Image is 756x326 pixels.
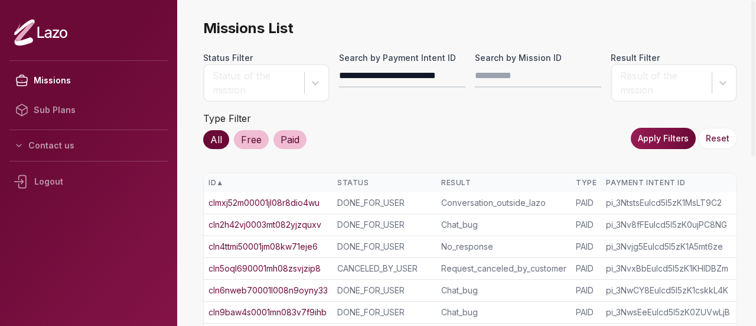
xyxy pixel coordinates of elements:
[441,285,566,296] div: Chat_bug
[203,52,330,64] label: Status Filter
[273,130,307,149] div: Paid
[441,306,566,318] div: Chat_bug
[9,135,168,156] button: Contact us
[620,69,706,97] div: Result of the mission
[576,178,597,188] div: Type
[441,241,566,253] div: No_response
[337,241,432,253] div: DONE_FOR_USER
[606,263,737,275] div: pi_3NvxBbEulcd5I5zK1KHIDBZm
[606,178,737,188] div: Payment Intent ID
[208,178,328,188] div: ID
[441,219,566,231] div: Chat_bug
[9,66,168,95] a: Missions
[208,263,321,275] a: cln5oql690001mh08zsvjzip8
[576,306,597,318] div: PAID
[203,112,251,124] label: Type Filter
[611,52,737,64] label: Result Filter
[213,69,298,97] div: Status of the mission
[208,241,318,253] a: cln4ttmi50001jm08kw71eje6
[203,130,229,149] div: All
[606,285,737,296] div: pi_3NwCY8Eulcd5I5zK1cskkL4K
[441,263,566,275] div: Request_canceled_by_customer
[606,241,737,253] div: pi_3Nvjg5Eulcd5I5zK1A5mt6ze
[339,52,465,64] label: Search by Payment Intent ID
[9,95,168,125] a: Sub Plans
[576,285,597,296] div: PAID
[475,52,601,64] label: Search by Mission ID
[203,19,737,38] span: Missions List
[234,130,269,149] div: Free
[698,128,737,149] button: Reset
[337,306,432,318] div: DONE_FOR_USER
[208,285,328,296] a: cln6nweb70001l008n9oyny33
[208,219,321,231] a: cln2h42vj0003mt082yjzquxv
[337,178,432,188] div: Status
[576,197,597,209] div: PAID
[576,263,597,275] div: PAID
[337,219,432,231] div: DONE_FOR_USER
[208,306,327,318] a: cln9baw4s0001mn083v7f9ihb
[337,285,432,296] div: DONE_FOR_USER
[441,178,566,188] div: Result
[9,166,168,197] div: Logout
[337,197,432,209] div: DONE_FOR_USER
[576,241,597,253] div: PAID
[441,197,566,209] div: Conversation_outside_lazo
[216,178,223,188] span: ▲
[606,197,737,209] div: pi_3NtstsEulcd5I5zK1MsLT9C2
[606,219,737,231] div: pi_3Nv8fFEulcd5I5zK0ujPC8NG
[208,197,320,209] a: clmxj52m00001jl08r8dio4wu
[337,263,432,275] div: CANCELED_BY_USER
[631,128,696,149] button: Apply Filters
[606,306,737,318] div: pi_3NwsEeEulcd5I5zK0ZUVwLjB
[576,219,597,231] div: PAID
